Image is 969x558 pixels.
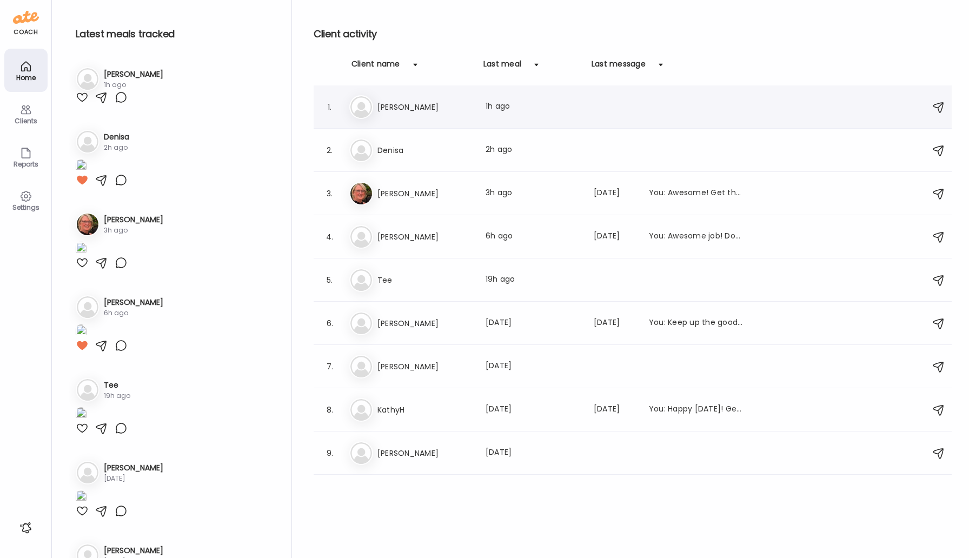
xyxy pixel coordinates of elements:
[104,474,163,483] div: [DATE]
[350,183,372,204] img: avatars%2FahVa21GNcOZO3PHXEF6GyZFFpym1
[350,399,372,421] img: bg-avatar-default.svg
[104,80,163,90] div: 1h ago
[323,230,336,243] div: 4.
[486,403,581,416] div: [DATE]
[104,380,130,391] h3: Tee
[76,407,87,422] img: images%2Foo7fuxIcn3dbckGTSfsqpZasXtv1%2FQ2qRbztj0ar0lKIKVZKP%2Fd3my3epA7eeYVD1DATKc_1080
[104,143,129,152] div: 2h ago
[323,144,336,157] div: 2.
[486,360,581,373] div: [DATE]
[104,69,163,80] h3: [PERSON_NAME]
[76,324,87,339] img: images%2FCVHIpVfqQGSvEEy3eBAt9lLqbdp1%2FYJ1ZFmivkHglibwOi1PF%2FgwMMAqokuj5oppj498SK_1080
[76,26,274,42] h2: Latest meals tracked
[377,403,473,416] h3: KathyH
[594,230,636,243] div: [DATE]
[323,187,336,200] div: 3.
[486,187,581,200] div: 3h ago
[377,187,473,200] h3: [PERSON_NAME]
[594,317,636,330] div: [DATE]
[13,9,39,26] img: ate
[350,442,372,464] img: bg-avatar-default.svg
[350,269,372,291] img: bg-avatar-default.svg
[323,317,336,330] div: 6.
[486,274,581,287] div: 19h ago
[104,308,163,318] div: 6h ago
[350,96,372,118] img: bg-avatar-default.svg
[377,447,473,460] h3: [PERSON_NAME]
[6,204,45,211] div: Settings
[6,74,45,81] div: Home
[350,356,372,377] img: bg-avatar-default.svg
[351,58,400,76] div: Client name
[14,28,38,37] div: coach
[649,187,744,200] div: You: Awesome! Get that sleep in for [DATE] and [DATE], you're doing great!
[592,58,646,76] div: Last message
[594,187,636,200] div: [DATE]
[323,360,336,373] div: 7.
[649,403,744,416] div: You: Happy [DATE]! Get that food/water/sleep in from the past few days [DATE]! Enjoy your weekend!
[377,274,473,287] h3: Tee
[104,391,130,401] div: 19h ago
[77,296,98,318] img: bg-avatar-default.svg
[104,214,163,225] h3: [PERSON_NAME]
[649,317,744,330] div: You: Keep up the good work! Get that food in!
[486,144,581,157] div: 2h ago
[77,462,98,483] img: bg-avatar-default.svg
[77,68,98,90] img: bg-avatar-default.svg
[649,230,744,243] div: You: Awesome job! Don't forget to add in sleep and water intake! Keep up the good work!
[377,144,473,157] h3: Denisa
[77,214,98,235] img: avatars%2FahVa21GNcOZO3PHXEF6GyZFFpym1
[323,447,336,460] div: 9.
[314,26,952,42] h2: Client activity
[104,225,163,235] div: 3h ago
[377,317,473,330] h3: [PERSON_NAME]
[350,313,372,334] img: bg-avatar-default.svg
[486,447,581,460] div: [DATE]
[323,403,336,416] div: 8.
[76,242,87,256] img: images%2FahVa21GNcOZO3PHXEF6GyZFFpym1%2F912YtUGF04OEkCd5cyOt%2FJRX52t2b5Ud3WMoEkmDP_1080
[6,161,45,168] div: Reports
[323,101,336,114] div: 1.
[6,117,45,124] div: Clients
[486,317,581,330] div: [DATE]
[104,297,163,308] h3: [PERSON_NAME]
[377,360,473,373] h3: [PERSON_NAME]
[323,274,336,287] div: 5.
[104,462,163,474] h3: [PERSON_NAME]
[104,545,163,556] h3: [PERSON_NAME]
[104,131,129,143] h3: Denisa
[77,379,98,401] img: bg-avatar-default.svg
[350,139,372,161] img: bg-avatar-default.svg
[77,131,98,152] img: bg-avatar-default.svg
[486,101,581,114] div: 1h ago
[76,490,87,504] img: images%2FTWbYycbN6VXame8qbTiqIxs9Hvy2%2FkstleZsyaxFN1VnaUzgV%2FuOFrp6AodyxoSYjXDGLt_1080
[486,230,581,243] div: 6h ago
[350,226,372,248] img: bg-avatar-default.svg
[377,101,473,114] h3: [PERSON_NAME]
[483,58,521,76] div: Last meal
[76,159,87,174] img: images%2FpjsnEiu7NkPiZqu6a8wFh07JZ2F3%2FUpJQgwKgIJRzSzQbBJhV%2F2a10B2ySn20esfc9UYKY_1080
[377,230,473,243] h3: [PERSON_NAME]
[594,403,636,416] div: [DATE]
